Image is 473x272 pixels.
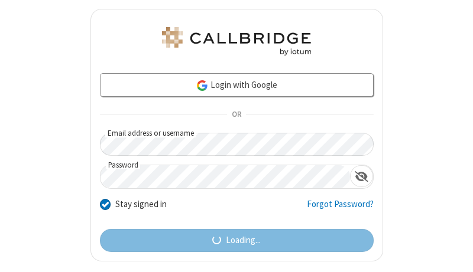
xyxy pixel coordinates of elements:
img: Astra [160,27,313,55]
a: Forgot Password? [307,198,374,220]
div: Show password [350,165,373,187]
span: OR [227,107,246,123]
label: Stay signed in [115,198,167,211]
iframe: Chat [443,241,464,264]
button: Loading... [100,229,374,253]
img: google-icon.png [196,79,209,92]
span: Loading... [226,234,261,247]
input: Email address or username [100,133,374,156]
input: Password [101,165,350,188]
a: Login with Google [100,73,374,97]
